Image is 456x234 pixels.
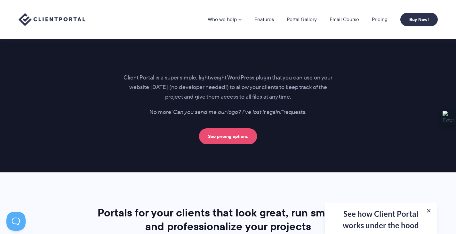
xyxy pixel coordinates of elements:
p: No more requests. [124,108,333,117]
a: Buy Now! [400,13,438,26]
i: "Can you send me our logo? I've lost it again!" [171,108,284,116]
h2: Portals for your clients that look great, run smoothly, and professionalize your projects [95,206,362,233]
a: Email Course [330,17,359,22]
a: Features [254,17,274,22]
a: See pricing options [199,128,257,144]
a: Portal Gallery [287,17,317,22]
img: Extension Icon [443,111,454,124]
a: Pricing [372,17,388,22]
iframe: Toggle Customer Support [6,212,26,231]
a: Who we help [208,17,242,22]
p: Client Portal is a super simple, lightweight WordPress plugin that you can use on your website [D... [124,73,333,102]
